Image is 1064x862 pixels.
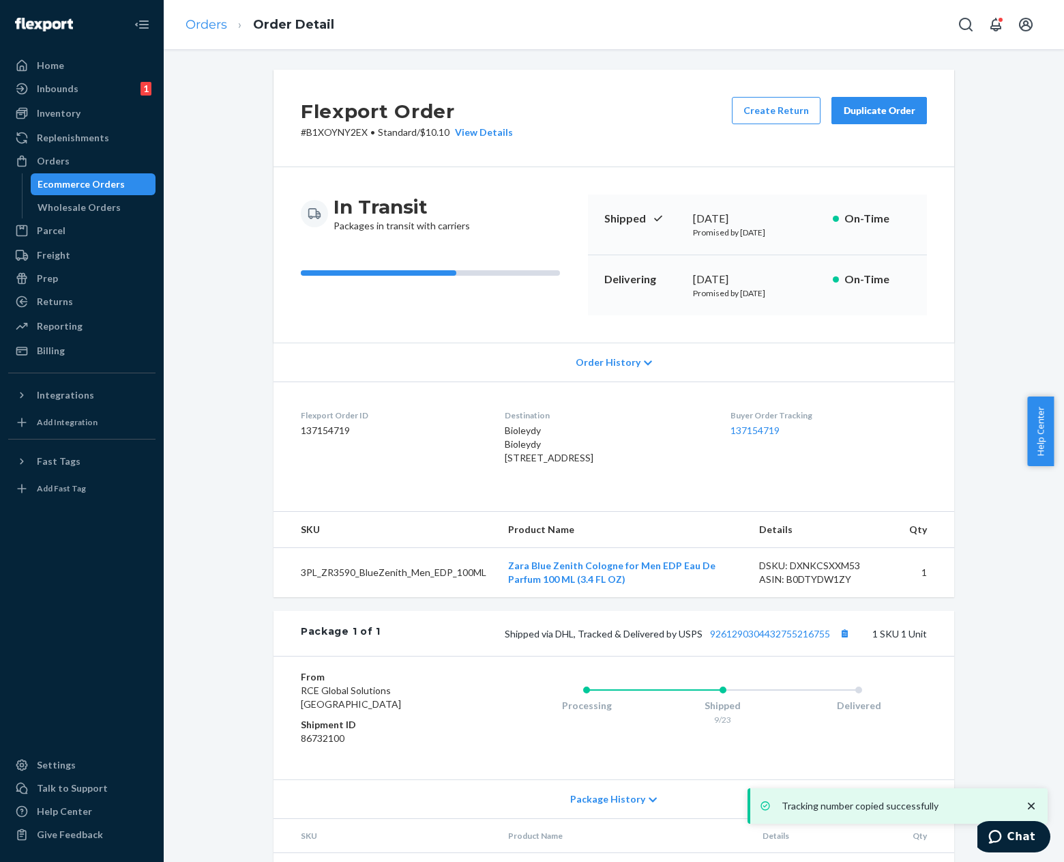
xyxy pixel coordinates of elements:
div: Processing [518,699,655,713]
th: Qty [902,819,954,853]
div: 1 [141,82,151,96]
a: Ecommerce Orders [31,173,156,195]
button: Create Return [732,97,821,124]
a: Settings [8,754,156,776]
th: Details [752,819,902,853]
span: Standard [378,126,417,138]
div: Give Feedback [37,828,103,842]
button: Duplicate Order [831,97,927,124]
div: Package 1 of 1 [301,624,381,642]
a: Billing [8,340,156,362]
dd: 86732100 [301,732,464,745]
th: Product Name [497,819,752,853]
div: Reporting [37,319,83,333]
a: Home [8,55,156,76]
button: Close Navigation [128,11,156,38]
div: Talk to Support [37,781,108,795]
button: View Details [449,126,513,139]
a: Zara Blue Zenith Cologne for Men EDP Eau De Parfum 100 ML (3.4 FL OZ) [508,560,715,585]
div: Returns [37,295,73,308]
div: Packages in transit with carriers [334,195,470,233]
th: SKU [274,819,497,853]
div: Shipped [655,699,791,713]
div: DSKU: DXNKCSXXM53 [759,559,887,573]
ol: breadcrumbs [175,5,345,45]
span: Bioleydy Bioleydy [STREET_ADDRESS] [505,425,593,463]
span: RCE Global Solutions [GEOGRAPHIC_DATA] [301,685,401,710]
th: Qty [898,512,954,548]
dt: Destination [505,410,708,421]
a: Add Integration [8,412,156,433]
a: Order Detail [253,17,334,32]
a: 9261290304432755216755 [710,628,830,640]
a: Inventory [8,102,156,124]
td: 3PL_ZR3590_BlueZenith_Men_EDP_100ML [274,548,497,598]
img: Flexport logo [15,18,73,31]
dd: 137154719 [301,424,483,437]
th: SKU [274,512,497,548]
span: • [370,126,375,138]
h3: In Transit [334,195,470,219]
button: Copy tracking number [836,624,853,642]
button: Help Center [1027,397,1054,466]
a: Freight [8,244,156,266]
div: ASIN: B0DTYDW1ZY [759,573,887,586]
a: 137154719 [730,425,780,436]
div: Help Center [37,805,92,818]
button: Open Search Box [952,11,979,38]
button: Talk to Support [8,777,156,799]
a: Orders [186,17,227,32]
p: Tracking number copied successfully [782,799,1011,813]
svg: close toast [1024,799,1038,813]
p: Promised by [DATE] [693,287,822,299]
dt: Buyer Order Tracking [730,410,927,421]
span: Shipped via DHL, Tracked & Delivered by USPS [505,628,853,640]
a: Reporting [8,315,156,337]
div: Inventory [37,106,80,120]
div: Prep [37,272,58,285]
div: Delivered [790,699,927,713]
a: Help Center [8,801,156,822]
button: Fast Tags [8,450,156,472]
div: Billing [37,344,65,358]
a: Prep [8,268,156,289]
span: Package History [570,792,645,806]
a: Returns [8,291,156,313]
a: Add Fast Tag [8,478,156,500]
h2: Flexport Order [301,97,513,126]
p: # B1XOYNY2EX / $10.10 [301,126,513,139]
div: Replenishments [37,131,109,145]
a: Inbounds1 [8,78,156,100]
p: Promised by [DATE] [693,227,822,238]
button: Open notifications [982,11,1009,38]
div: Orders [37,154,70,168]
div: Parcel [37,224,65,238]
a: Replenishments [8,127,156,149]
th: Product Name [497,512,748,548]
div: Settings [37,758,76,772]
div: Fast Tags [37,455,80,468]
p: Delivering [604,272,682,287]
dt: Shipment ID [301,718,464,732]
div: Ecommerce Orders [38,177,125,191]
iframe: Opens a widget where you can chat to one of our agents [977,821,1050,855]
p: On-Time [844,272,911,287]
button: Give Feedback [8,824,156,846]
p: On-Time [844,211,911,227]
button: Open account menu [1012,11,1039,38]
div: [DATE] [693,272,822,287]
a: Wholesale Orders [31,197,156,218]
div: Integrations [37,388,94,402]
div: Wholesale Orders [38,201,121,214]
a: Parcel [8,220,156,242]
button: Integrations [8,384,156,406]
a: Orders [8,150,156,172]
div: Inbounds [37,82,78,96]
div: Add Integration [37,416,98,428]
div: 1 SKU 1 Unit [381,624,927,642]
dt: From [301,670,464,684]
div: 9/23 [655,714,791,725]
